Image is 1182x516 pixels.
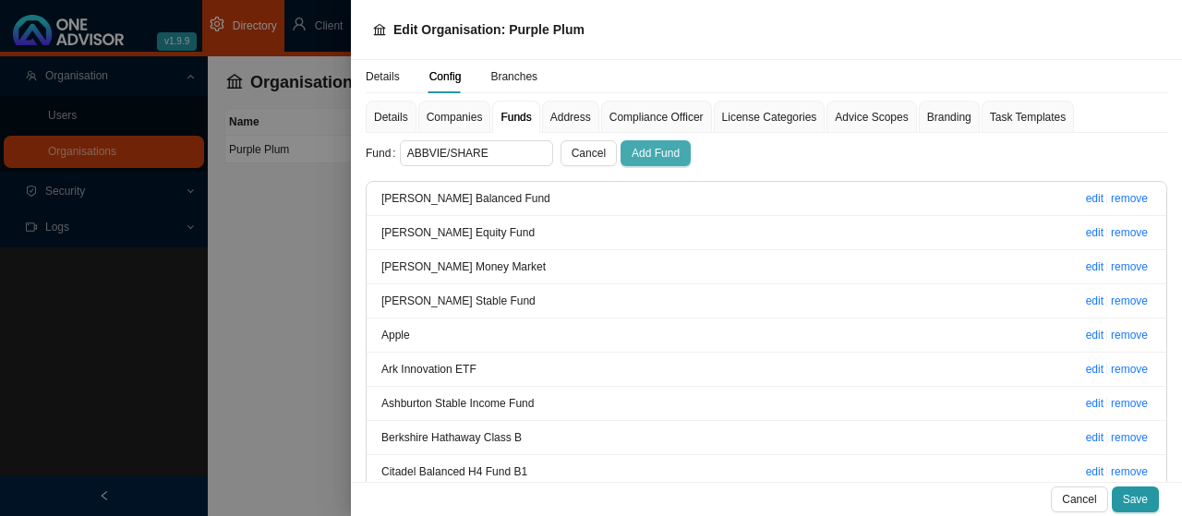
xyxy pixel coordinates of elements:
[1086,363,1104,376] a: edit
[1111,363,1148,376] a: remove
[429,71,462,82] span: Config
[561,140,617,166] button: Cancel
[393,22,585,37] span: Edit Organisation: Purple Plum
[990,108,1066,126] div: Task Templates
[366,67,400,86] div: Details
[381,294,536,307] span: [PERSON_NAME] Stable Fund
[381,431,522,444] span: Berkshire Hathaway Class B
[722,112,817,123] span: License Categories
[550,112,591,123] span: Address
[1051,486,1107,512] button: Cancel
[1111,329,1148,342] a: remove
[381,192,550,205] span: [PERSON_NAME] Balanced Fund
[1062,490,1096,509] span: Cancel
[381,226,535,239] span: [PERSON_NAME] Equity Fund
[427,112,483,123] span: Companies
[1111,465,1148,478] a: remove
[1123,490,1148,509] span: Save
[381,363,476,376] span: Ark Innovation ETF
[381,329,410,342] span: Apple
[490,67,537,86] div: Branches
[1111,260,1148,273] a: remove
[632,144,680,162] span: Add Fund
[381,260,546,273] span: [PERSON_NAME] Money Market
[621,140,691,166] button: Add Fund
[1111,192,1148,205] a: remove
[1086,465,1104,478] a: edit
[835,112,908,123] span: Advice Scopes
[1086,329,1104,342] a: edit
[1086,226,1104,239] a: edit
[1111,397,1148,410] a: remove
[381,465,527,478] span: Citadel Balanced H4 Fund B1
[572,144,606,162] span: Cancel
[1111,431,1148,444] a: remove
[1112,486,1159,512] button: Save
[373,23,386,36] span: bank
[609,112,704,123] span: Compliance Officer
[1111,294,1148,307] a: remove
[1086,294,1104,307] a: edit
[1111,226,1148,239] a: remove
[1086,431,1104,444] a: edit
[927,108,971,126] div: Branding
[1086,260,1104,273] a: edit
[366,140,400,166] label: Fund
[381,397,534,410] span: Ashburton Stable Income Fund
[374,108,408,126] div: Details
[501,112,531,123] span: Funds
[1086,192,1104,205] a: edit
[1086,397,1104,410] a: edit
